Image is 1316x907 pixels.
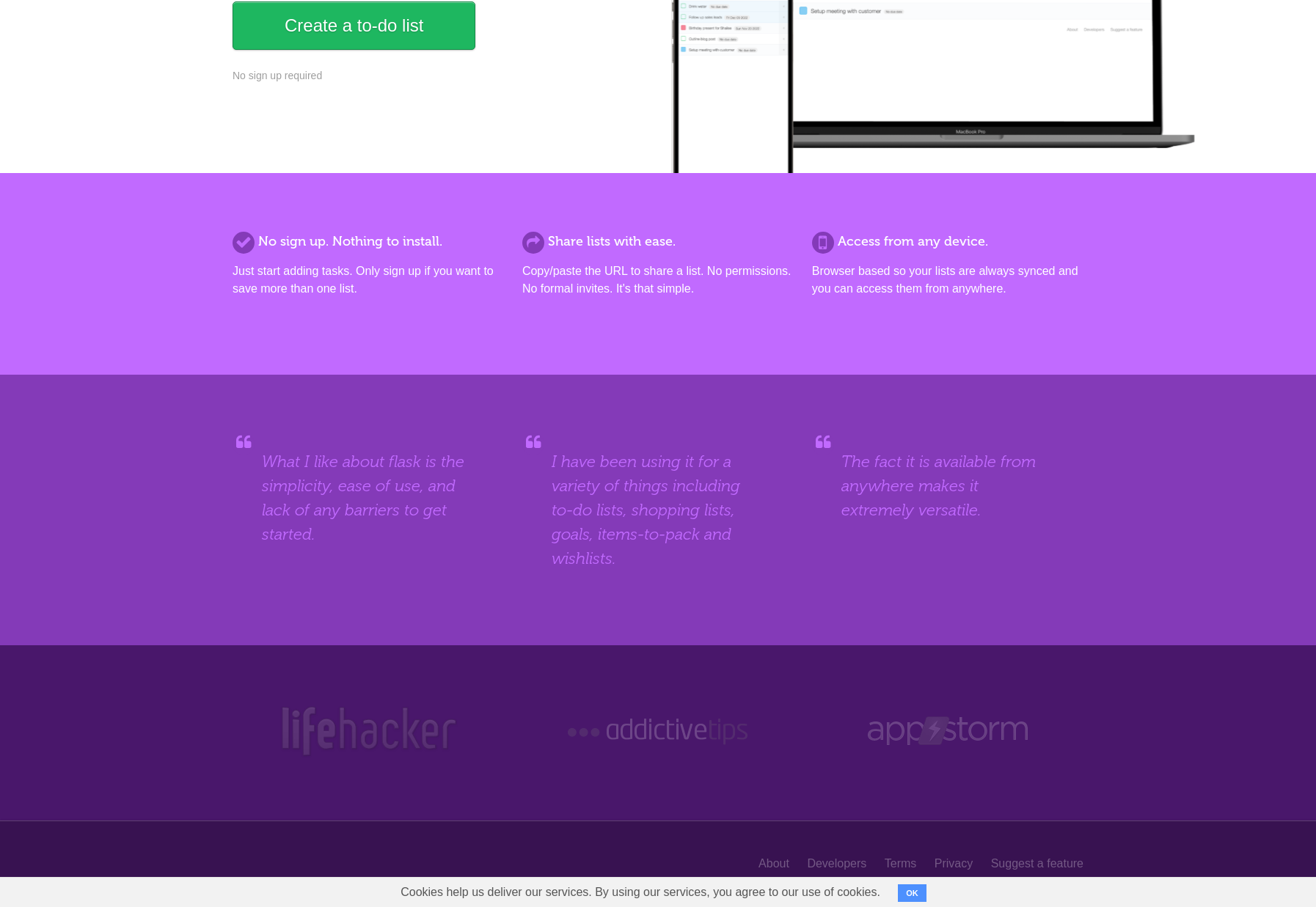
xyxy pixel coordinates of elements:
h2: No sign up. Nothing to install. [233,232,504,251]
img: Web Appstorm [868,704,1028,759]
button: OK [898,884,926,902]
a: Privacy [935,850,973,878]
a: About [758,850,789,878]
span: Cookies help us deliver our services. By using our services, you agree to our use of cookies. [386,878,895,907]
img: Addictive Tips [564,704,751,759]
a: Terms [885,850,917,878]
blockquote: I have been using it for a variety of things including to-do lists, shopping lists, goals, items-... [552,449,764,570]
img: Lifehacker [278,704,458,759]
h2: Share lists with ease. [522,232,794,251]
blockquote: What I like about flask is the simplicity, ease of use, and lack of any barriers to get started. [262,449,475,546]
a: Suggest a feature [991,850,1083,878]
p: Browser based so your lists are always synced and you can access them from anywhere. [812,262,1083,298]
blockquote: The fact it is available from anywhere makes it extremely versatile. [841,449,1054,522]
a: Developers [807,850,866,878]
a: Create a to-do list [233,1,475,50]
p: Just start adding tasks. Only sign up if you want to save more than one list. [233,262,504,298]
h2: Access from any device. [812,232,1083,251]
p: Copy/paste the URL to share a list. No permissions. No formal invites. It's that simple. [522,262,794,298]
p: No sign up required [233,68,649,84]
